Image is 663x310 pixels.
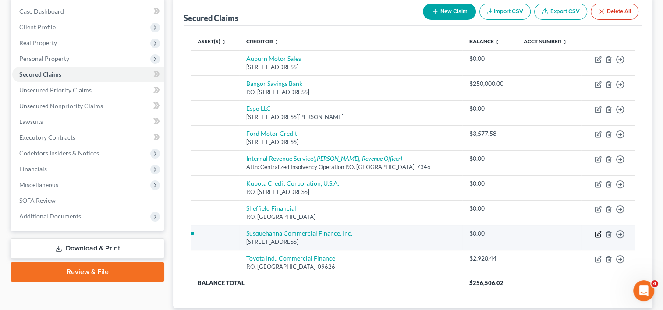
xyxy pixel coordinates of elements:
div: $250,000.00 [469,79,510,88]
a: Espo LLC [246,105,271,112]
a: Review & File [11,262,164,282]
div: [STREET_ADDRESS] [246,138,456,146]
button: New Claim [423,4,476,20]
span: Financials [19,165,47,173]
a: Lawsuits [12,114,164,130]
a: Toyota Ind., Commercial Finance [246,254,335,262]
th: Balance Total [191,275,462,291]
i: unfold_more [495,39,500,45]
span: Unsecured Nonpriority Claims [19,102,103,109]
span: Unsecured Priority Claims [19,86,92,94]
a: Download & Print [11,238,164,259]
a: Internal Revenue Service([PERSON_NAME], Revenue Officer) [246,155,402,162]
a: Auburn Motor Sales [246,55,301,62]
div: $3,577.58 [469,129,510,138]
div: $2,928.44 [469,254,510,263]
span: Additional Documents [19,212,81,220]
a: Export CSV [534,4,587,20]
div: [STREET_ADDRESS][PERSON_NAME] [246,113,456,121]
a: Ford Motor Credit [246,130,297,137]
i: unfold_more [562,39,567,45]
span: $256,506.02 [469,279,503,286]
a: Unsecured Priority Claims [12,82,164,98]
div: $0.00 [469,54,510,63]
iframe: Intercom live chat [633,280,654,301]
div: $0.00 [469,229,510,238]
span: Codebtors Insiders & Notices [19,149,99,157]
span: Client Profile [19,23,56,31]
a: Susquehanna Commercial Finance, Inc. [246,229,352,237]
div: P.O. [GEOGRAPHIC_DATA] [246,213,456,221]
a: Bangor Savings Bank [246,80,302,87]
a: Unsecured Nonpriority Claims [12,98,164,114]
div: Attn: Centralized Insolvency Operation P.O. [GEOGRAPHIC_DATA]-7346 [246,163,456,171]
a: Executory Contracts [12,130,164,145]
span: 4 [651,280,658,287]
div: P.O. [STREET_ADDRESS] [246,188,456,196]
i: unfold_more [274,39,279,45]
div: $0.00 [469,204,510,213]
a: Asset(s) unfold_more [198,38,227,45]
div: P.O. [STREET_ADDRESS] [246,88,456,96]
i: ([PERSON_NAME], Revenue Officer) [313,155,402,162]
a: SOFA Review [12,193,164,208]
i: unfold_more [221,39,227,45]
a: Acct Number unfold_more [524,38,567,45]
a: Creditor unfold_more [246,38,279,45]
span: Executory Contracts [19,134,75,141]
div: $0.00 [469,154,510,163]
a: Secured Claims [12,67,164,82]
div: $0.00 [469,104,510,113]
span: Case Dashboard [19,7,64,15]
span: SOFA Review [19,197,56,204]
div: $0.00 [469,179,510,188]
div: Secured Claims [184,13,238,23]
span: Miscellaneous [19,181,58,188]
div: P.O. [GEOGRAPHIC_DATA]-09626 [246,263,456,271]
div: [STREET_ADDRESS] [246,63,456,71]
div: [STREET_ADDRESS] [246,238,456,246]
span: Personal Property [19,55,69,62]
span: Real Property [19,39,57,46]
a: Balance unfold_more [469,38,500,45]
a: Kubota Credit Corporation, U.S.A. [246,180,339,187]
span: Secured Claims [19,70,61,78]
button: Delete All [591,4,638,20]
span: Lawsuits [19,118,43,125]
a: Case Dashboard [12,4,164,19]
a: Sheffield Financial [246,204,296,212]
button: Import CSV [479,4,531,20]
